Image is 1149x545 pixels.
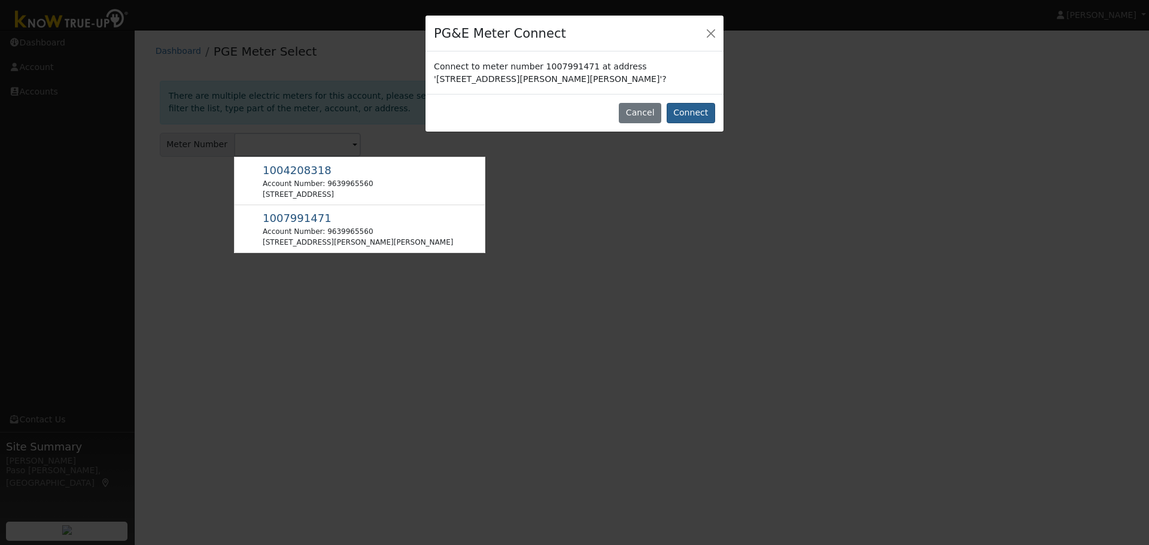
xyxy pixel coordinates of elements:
[667,103,715,123] button: Connect
[619,103,661,123] button: Cancel
[425,51,724,93] div: Connect to meter number 1007991471 at address '[STREET_ADDRESS][PERSON_NAME][PERSON_NAME]'?
[434,24,566,43] h4: PG&E Meter Connect
[263,214,332,224] span: Usage Point: 8832320582
[263,226,453,237] div: Account Number: 9639965560
[263,237,453,248] div: [STREET_ADDRESS][PERSON_NAME][PERSON_NAME]
[263,164,332,176] span: 1004208318
[263,178,373,189] div: Account Number: 9639965560
[703,25,719,41] button: Close
[263,166,332,176] span: Usage Point: 6722284206
[263,212,332,224] span: 1007991471
[263,189,373,200] div: [STREET_ADDRESS]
